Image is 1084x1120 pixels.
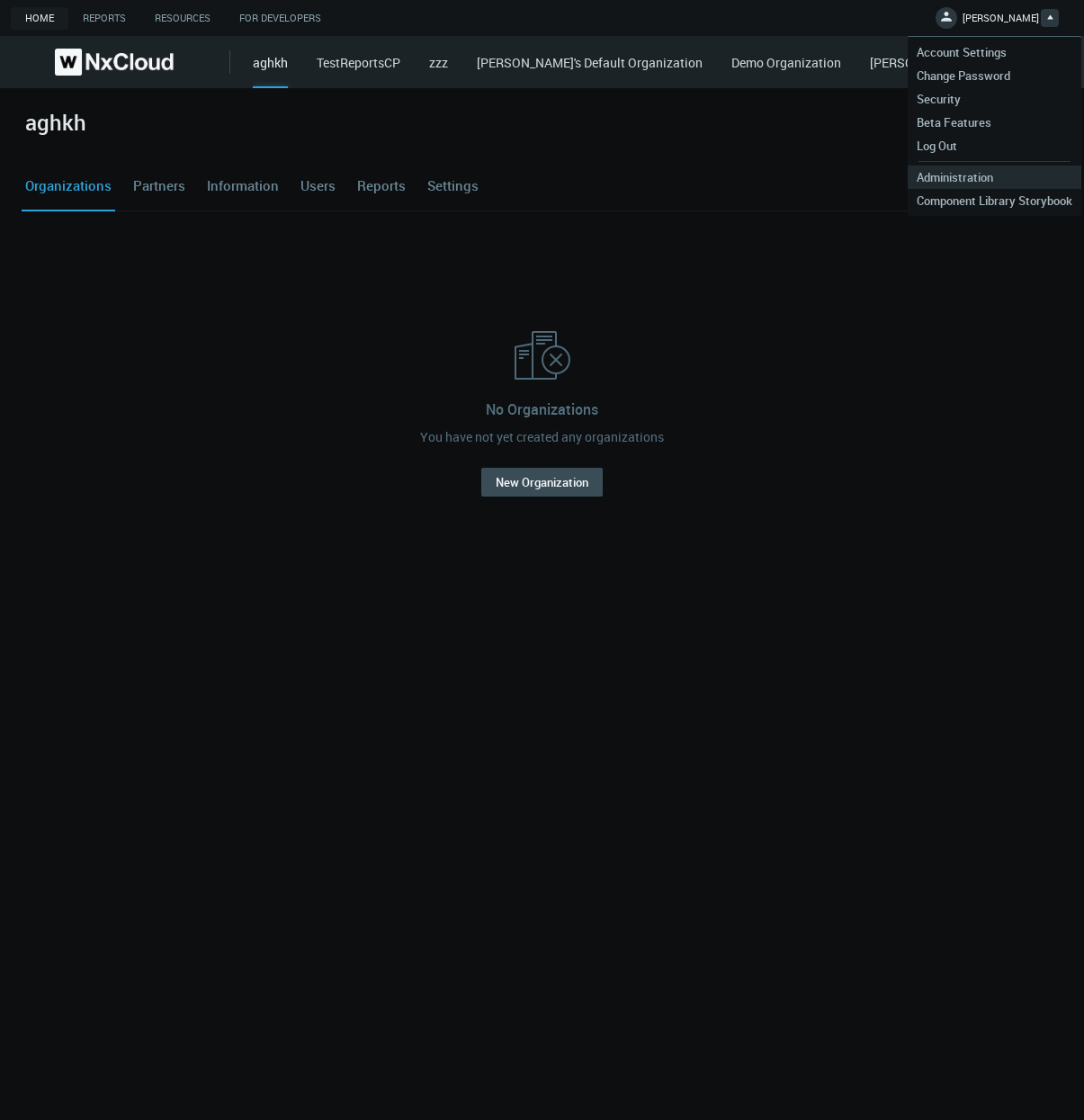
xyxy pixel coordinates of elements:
a: Resources [140,7,225,30]
a: Account Settings [908,40,1081,64]
a: Demo Organization [731,54,841,71]
a: Beta Features [908,111,1081,134]
span: Change Password [908,67,1019,84]
a: Security [908,87,1081,111]
span: Security [908,91,970,107]
a: For Developers [225,7,336,30]
span: Administration [908,169,1002,185]
span: [PERSON_NAME] [963,11,1039,31]
a: Organizations [22,162,115,211]
div: aghkh [253,53,288,88]
button: New Organization [481,468,603,497]
a: Reports [68,7,140,30]
a: Administration [908,166,1081,189]
a: Information [203,162,282,211]
a: Component Library Storybook [908,189,1081,212]
span: Log Out [908,138,966,154]
div: No Organizations [486,399,598,420]
span: Component Library Storybook [908,193,1081,209]
a: TestReportsCP [317,54,400,71]
a: Change Password [908,64,1081,87]
a: zzz [429,54,448,71]
div: You have not yet created any organizations [420,427,664,446]
a: Reports [354,162,409,211]
img: Nx Cloud logo [55,49,174,76]
a: Users [297,162,339,211]
a: Home [11,7,68,30]
span: Account Settings [908,44,1016,60]
a: Settings [424,162,482,211]
a: [PERSON_NAME]'s Default Organization [477,54,703,71]
h2: aghkh [25,110,86,136]
a: [PERSON_NAME]'s Organization [870,54,1052,71]
span: Beta Features [908,114,1000,130]
a: Partners [130,162,189,211]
